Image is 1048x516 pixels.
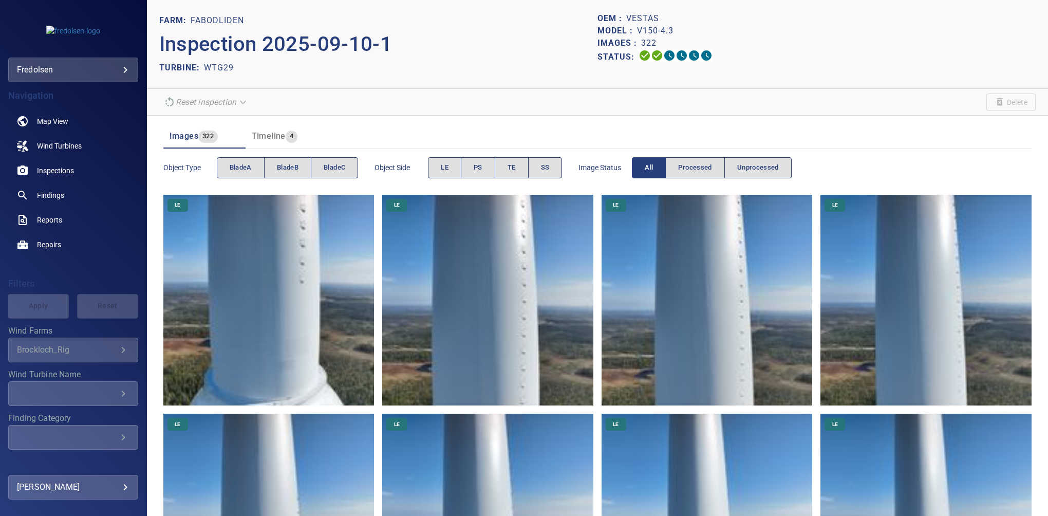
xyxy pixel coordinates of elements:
span: bladeC [324,162,345,174]
p: WTG29 [204,62,234,74]
span: Inspections [37,165,74,176]
span: Reports [37,215,62,225]
span: Unprocessed [737,162,779,174]
span: Findings [37,190,64,200]
p: 322 [641,37,657,49]
a: inspections noActive [8,158,138,183]
button: PS [461,157,495,178]
p: Vestas [626,12,659,25]
a: map noActive [8,109,138,134]
span: 322 [198,131,218,142]
div: Wind Farms [8,338,138,362]
div: fredolsen [17,62,129,78]
span: bladeB [277,162,298,174]
a: repairs noActive [8,232,138,257]
svg: Uploading 100% [639,49,651,62]
h4: Filters [8,279,138,289]
label: Finding Category [8,414,138,422]
p: FARM: [159,14,191,27]
p: Inspection 2025-09-10-1 [159,29,597,60]
a: windturbines noActive [8,134,138,158]
button: All [632,157,666,178]
div: objectType [217,157,359,178]
svg: Matching 0% [688,49,700,62]
p: Fabodliden [191,14,244,27]
span: Images [170,131,198,141]
span: Object type [163,162,217,173]
button: bladeC [311,157,358,178]
span: Repairs [37,239,61,250]
span: LE [826,201,844,209]
span: LE [169,421,186,428]
span: PS [474,162,482,174]
span: LE [607,421,625,428]
label: Wind Turbine Name [8,371,138,379]
span: bladeA [230,162,252,174]
span: LE [826,421,844,428]
span: Object Side [375,162,428,173]
button: Processed [665,157,724,178]
span: LE [388,421,406,428]
span: LE [388,201,406,209]
label: Finding Type [8,458,138,466]
div: Finding Category [8,425,138,450]
button: SS [528,157,563,178]
label: Wind Farms [8,327,138,335]
div: objectSide [428,157,562,178]
em: Reset inspection [176,97,236,107]
button: LE [428,157,461,178]
svg: ML Processing 0% [676,49,688,62]
p: OEM : [597,12,626,25]
div: [PERSON_NAME] [17,479,129,495]
svg: Classification 0% [700,49,713,62]
span: Wind Turbines [37,141,82,151]
svg: Data Formatted 100% [651,49,663,62]
button: bladeA [217,157,265,178]
p: Status: [597,49,639,64]
div: Unable to reset the inspection due to your user permissions [159,93,253,111]
p: V150-4.3 [637,25,673,37]
span: Processed [678,162,712,174]
a: findings noActive [8,183,138,208]
button: Unprocessed [724,157,792,178]
svg: Selecting 0% [663,49,676,62]
h4: Navigation [8,90,138,101]
a: reports noActive [8,208,138,232]
div: imageStatus [632,157,792,178]
div: Wind Turbine Name [8,381,138,406]
p: Model : [597,25,637,37]
div: fredolsen [8,58,138,82]
span: All [645,162,653,174]
span: LE [169,201,186,209]
span: Map View [37,116,68,126]
p: TURBINE: [159,62,204,74]
span: 4 [286,131,297,142]
span: Unable to delete the inspection due to your user permissions [986,94,1036,111]
span: Image Status [578,162,632,173]
div: Reset inspection [159,93,253,111]
button: bladeB [264,157,311,178]
p: Images : [597,37,641,49]
div: Brockloch_Rig [17,345,117,355]
span: LE [441,162,448,174]
img: fredolsen-logo [46,26,100,36]
span: LE [607,201,625,209]
span: SS [541,162,550,174]
button: TE [495,157,529,178]
span: Timeline [252,131,286,141]
span: TE [508,162,516,174]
